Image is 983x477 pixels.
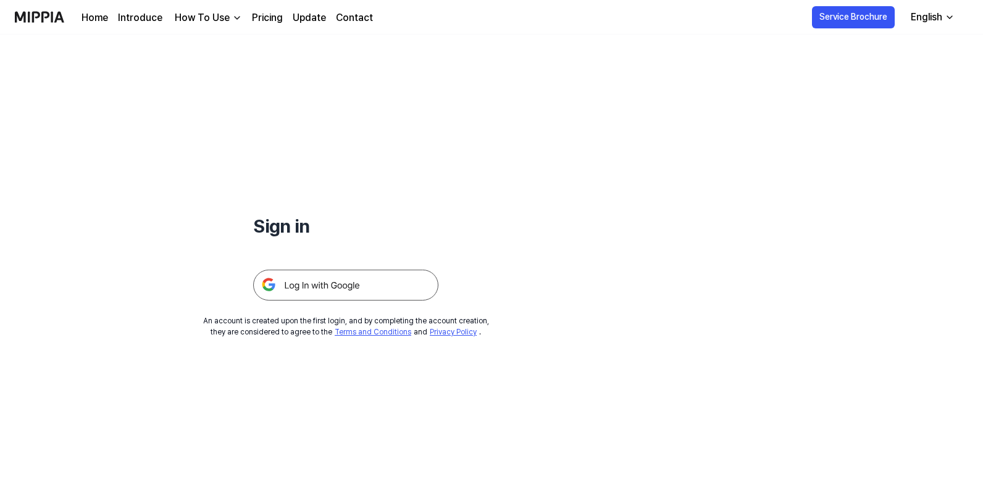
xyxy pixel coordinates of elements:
img: down [232,13,242,23]
a: Pricing [252,10,283,25]
a: Update [293,10,326,25]
a: Introduce [118,10,162,25]
div: An account is created upon the first login, and by completing the account creation, they are cons... [203,315,489,338]
div: English [908,10,945,25]
button: How To Use [172,10,242,25]
div: How To Use [172,10,232,25]
a: Contact [336,10,373,25]
a: Home [82,10,108,25]
img: 구글 로그인 버튼 [253,270,438,301]
a: Terms and Conditions [335,328,411,336]
h1: Sign in [253,212,438,240]
button: English [901,5,962,30]
a: Privacy Policy [430,328,477,336]
button: Service Brochure [812,6,895,28]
